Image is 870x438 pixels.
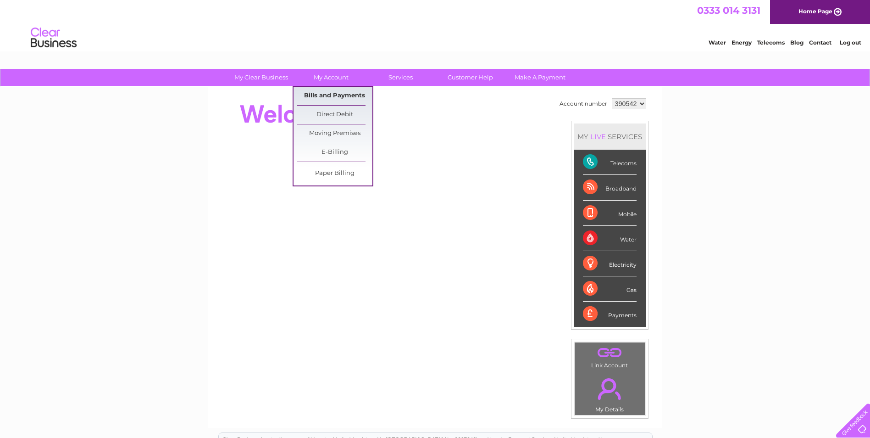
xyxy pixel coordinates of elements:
[757,39,785,46] a: Telecoms
[574,371,645,416] td: My Details
[697,5,760,16] a: 0333 014 3131
[583,201,637,226] div: Mobile
[583,302,637,326] div: Payments
[293,69,369,86] a: My Account
[574,342,645,371] td: Link Account
[583,276,637,302] div: Gas
[223,69,299,86] a: My Clear Business
[574,124,646,150] div: MY SERVICES
[502,69,578,86] a: Make A Payment
[363,69,438,86] a: Services
[583,251,637,276] div: Electricity
[840,39,861,46] a: Log out
[731,39,752,46] a: Energy
[297,143,372,162] a: E-Billing
[219,5,652,45] div: Clear Business is a trading name of Verastar Limited (registered in [GEOGRAPHIC_DATA] No. 3667643...
[297,124,372,143] a: Moving Premises
[557,96,610,112] td: Account number
[709,39,726,46] a: Water
[583,226,637,251] div: Water
[583,175,637,200] div: Broadband
[583,150,637,175] div: Telecoms
[588,132,608,141] div: LIVE
[790,39,804,46] a: Blog
[432,69,508,86] a: Customer Help
[297,87,372,105] a: Bills and Payments
[577,373,643,405] a: .
[577,345,643,361] a: .
[297,164,372,183] a: Paper Billing
[30,24,77,52] img: logo.png
[809,39,831,46] a: Contact
[297,106,372,124] a: Direct Debit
